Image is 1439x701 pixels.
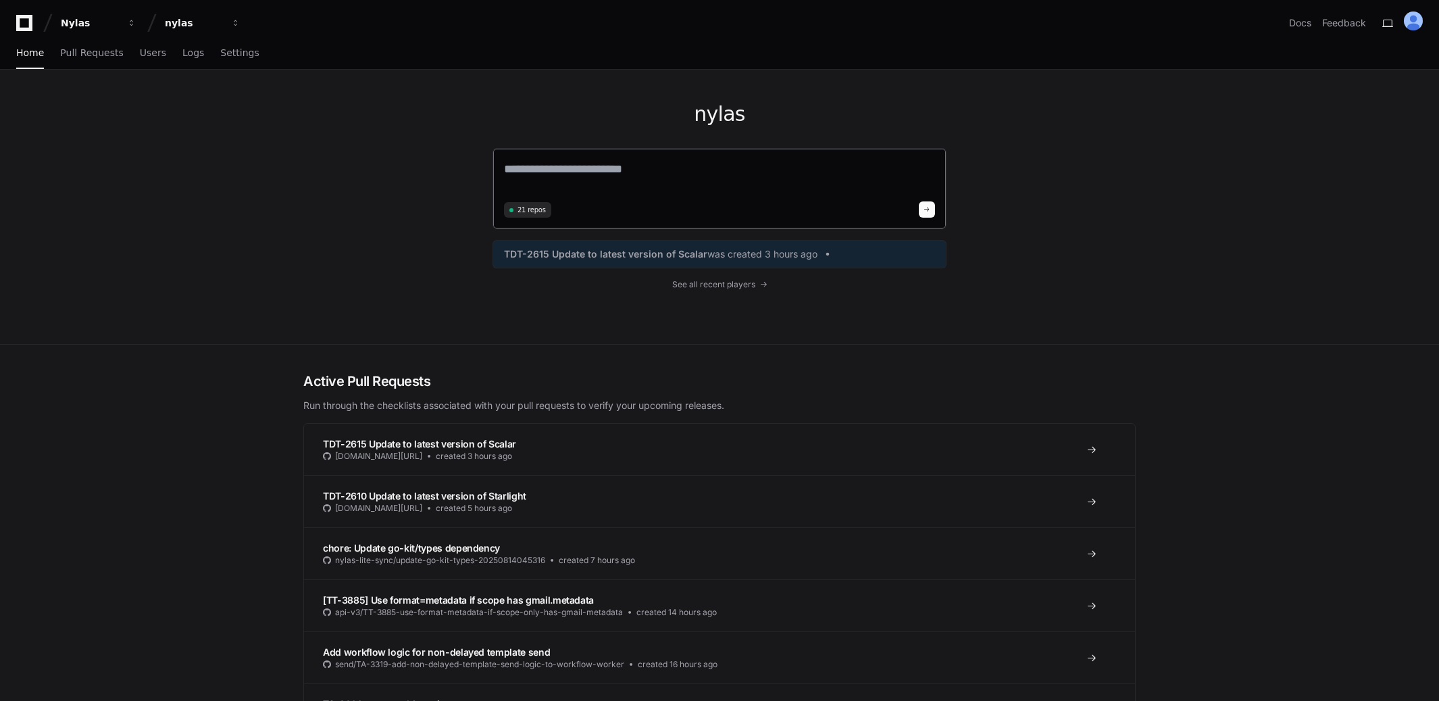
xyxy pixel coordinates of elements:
a: Add workflow logic for non-delayed template sendsend/TA-3319-add-non-delayed-template-send-logic-... [304,631,1135,683]
div: nylas [165,16,223,30]
a: Settings [220,38,259,69]
h1: nylas [493,102,946,126]
span: created 3 hours ago [436,451,512,462]
span: Pull Requests [60,49,123,57]
span: Home [16,49,44,57]
a: See all recent players [493,279,946,290]
a: Logs [182,38,204,69]
span: [TT-3885] Use format=metadata if scope has gmail.metadata [323,594,594,606]
span: Add workflow logic for non-delayed template send [323,646,550,658]
a: Pull Requests [60,38,123,69]
span: created 7 hours ago [559,555,635,566]
a: [TT-3885] Use format=metadata if scope has gmail.metadataapi-v3/TT-3885-use-format-metadata-if-sc... [304,579,1135,631]
a: TDT-2615 Update to latest version of Scalarwas created 3 hours ago [504,247,935,261]
p: Run through the checklists associated with your pull requests to verify your upcoming releases. [303,399,1136,412]
a: Home [16,38,44,69]
span: [DOMAIN_NAME][URL] [335,451,422,462]
a: TDT-2610 Update to latest version of Starlight[DOMAIN_NAME][URL]created 5 hours ago [304,475,1135,527]
span: send/TA-3319-add-non-delayed-template-send-logic-to-workflow-worker [335,659,624,670]
a: TDT-2615 Update to latest version of Scalar[DOMAIN_NAME][URL]created 3 hours ago [304,424,1135,475]
span: created 5 hours ago [436,503,512,514]
h2: Active Pull Requests [303,372,1136,391]
span: 21 repos [517,205,546,215]
button: Feedback [1322,16,1366,30]
span: api-v3/TT-3885-use-format-metadata-if-scope-only-has-gmail-metadata [335,607,623,618]
a: chore: Update go-kit/types dependencynylas-lite-sync/update-go-kit-types-20250814045316created 7 ... [304,527,1135,579]
span: [DOMAIN_NAME][URL] [335,503,422,514]
span: chore: Update go-kit/types dependency [323,542,500,554]
span: created 14 hours ago [636,607,717,618]
a: Docs [1289,16,1311,30]
span: See all recent players [672,279,755,290]
button: Nylas [55,11,142,35]
img: ALV-UjUTLTKDo2-V5vjG4wR1buipwogKm1wWuvNrTAMaancOL2w8d8XiYMyzUPCyapUwVg1DhQ_h_MBM3ufQigANgFbfgRVfo... [1404,11,1423,30]
span: TDT-2615 Update to latest version of Scalar [323,438,516,450]
span: Settings [220,49,259,57]
a: Users [140,38,166,69]
span: was created 3 hours ago [707,247,817,261]
span: created 16 hours ago [638,659,717,670]
span: nylas-lite-sync/update-go-kit-types-20250814045316 [335,555,545,566]
span: TDT-2610 Update to latest version of Starlight [323,490,526,502]
div: Nylas [61,16,119,30]
span: Users [140,49,166,57]
button: nylas [159,11,246,35]
span: TDT-2615 Update to latest version of Scalar [504,247,707,261]
span: Logs [182,49,204,57]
